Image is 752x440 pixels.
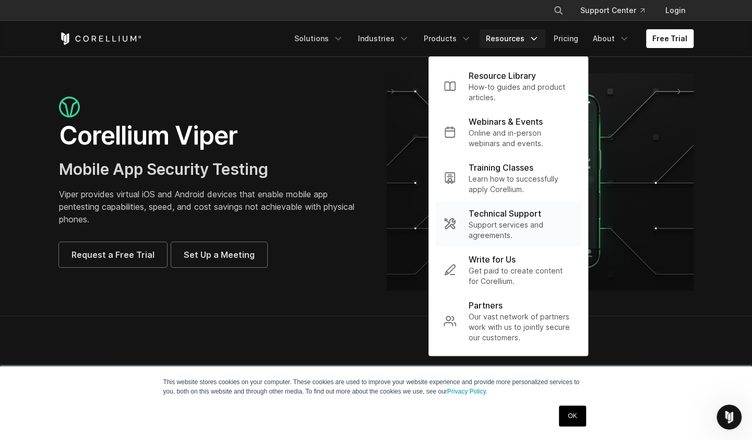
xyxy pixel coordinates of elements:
[469,115,543,128] p: Webinars & Events
[559,406,586,426] a: OK
[469,207,541,220] p: Technical Support
[435,247,581,293] a: Write for Us Get paid to create content for Corellium.
[469,253,516,266] p: Write for Us
[417,29,478,48] a: Products
[59,242,167,267] a: Request a Free Trial
[59,120,366,151] h1: Corellium Viper
[59,32,142,45] a: Corellium Home
[435,293,581,349] a: Partners Our vast network of partners work with us to jointly secure our customers.
[469,82,573,103] p: How-to guides and product articles.
[469,312,573,343] p: Our vast network of partners work with us to jointly secure our customers.
[646,29,694,48] a: Free Trial
[435,155,581,201] a: Training Classes Learn how to successfully apply Corellium.
[59,97,80,118] img: viper_icon_large
[541,1,694,20] div: Navigation Menu
[59,160,268,179] span: Mobile App Security Testing
[547,29,584,48] a: Pricing
[717,405,742,430] iframe: Intercom live chat
[657,1,694,20] a: Login
[469,266,573,287] p: Get paid to create content for Corellium.
[163,377,589,396] p: This website stores cookies on your computer. These cookies are used to improve your website expe...
[587,29,636,48] a: About
[572,1,653,20] a: Support Center
[184,248,255,261] span: Set Up a Meeting
[435,109,581,155] a: Webinars & Events Online and in-person webinars and events.
[469,128,573,149] p: Online and in-person webinars and events.
[469,69,536,82] p: Resource Library
[288,29,350,48] a: Solutions
[469,299,503,312] p: Partners
[447,388,487,395] a: Privacy Policy.
[549,1,568,20] button: Search
[288,29,694,48] div: Navigation Menu
[469,161,533,174] p: Training Classes
[352,29,415,48] a: Industries
[480,29,545,48] a: Resources
[171,242,267,267] a: Set Up a Meeting
[71,248,154,261] span: Request a Free Trial
[469,174,573,195] p: Learn how to successfully apply Corellium.
[435,63,581,109] a: Resource Library How-to guides and product articles.
[435,201,581,247] a: Technical Support Support services and agreements.
[469,220,573,241] p: Support services and agreements.
[59,188,366,225] p: Viper provides virtual iOS and Android devices that enable mobile app pentesting capabilities, sp...
[387,73,694,291] img: viper_hero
